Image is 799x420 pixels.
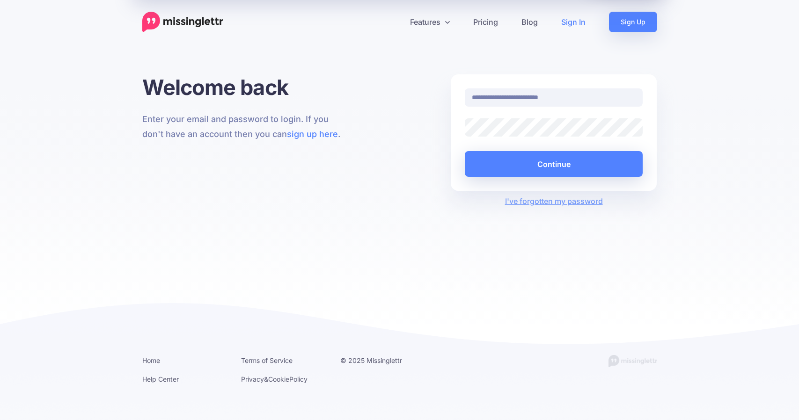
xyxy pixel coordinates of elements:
[510,12,550,32] a: Blog
[241,356,293,364] a: Terms of Service
[609,12,657,32] a: Sign Up
[142,74,349,100] h1: Welcome back
[142,375,179,383] a: Help Center
[550,12,597,32] a: Sign In
[340,355,425,366] li: © 2025 Missinglettr
[142,356,160,364] a: Home
[142,112,349,142] p: Enter your email and password to login. If you don't have an account then you can .
[505,196,603,206] a: I've forgotten my password
[462,12,510,32] a: Pricing
[465,151,643,177] button: Continue
[241,373,326,385] li: & Policy
[268,375,289,383] a: Cookie
[398,12,462,32] a: Features
[241,375,264,383] a: Privacy
[287,129,338,139] a: sign up here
